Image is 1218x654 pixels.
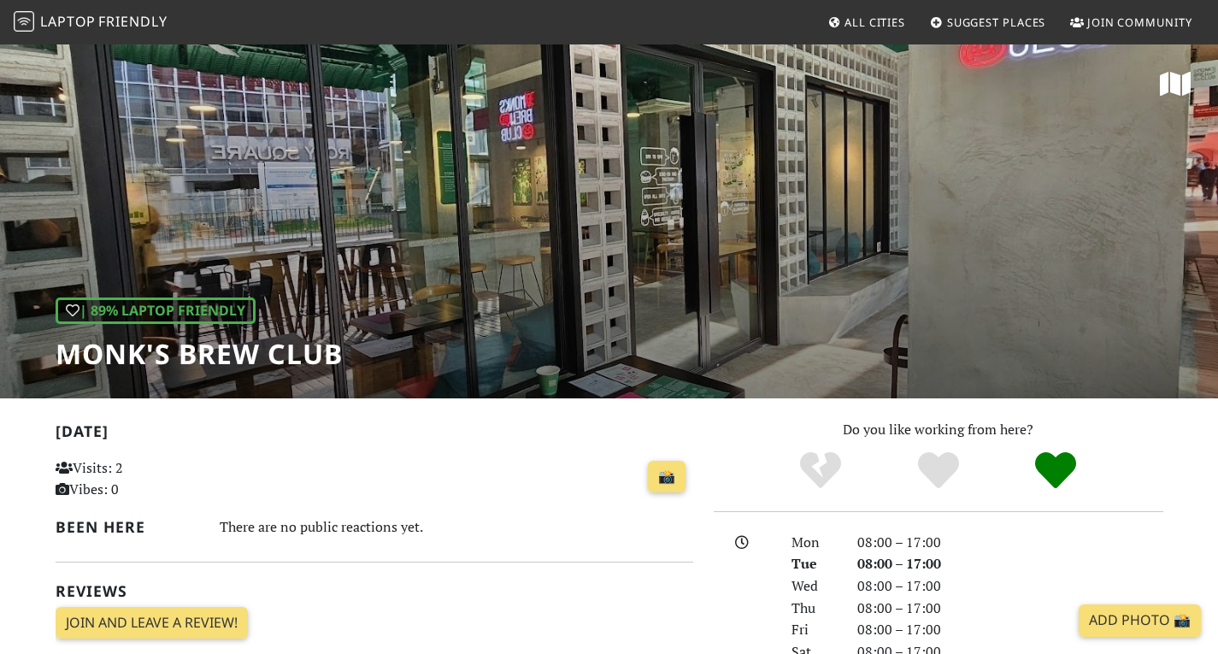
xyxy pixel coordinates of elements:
[1079,604,1201,637] a: Add Photo 📸
[847,532,1174,554] div: 08:00 – 17:00
[56,518,200,536] h2: Been here
[56,298,256,325] div: | 89% Laptop Friendly
[56,457,255,501] p: Visits: 2 Vibes: 0
[220,515,693,539] div: There are no public reactions yet.
[1087,15,1192,30] span: Join Community
[781,532,846,554] div: Mon
[56,607,248,639] a: Join and leave a review!
[844,15,905,30] span: All Cities
[781,598,846,620] div: Thu
[98,12,167,31] span: Friendly
[821,7,912,38] a: All Cities
[56,422,693,447] h2: [DATE]
[762,450,880,492] div: No
[847,598,1174,620] div: 08:00 – 17:00
[1063,7,1199,38] a: Join Community
[781,553,846,575] div: Tue
[847,619,1174,641] div: 08:00 – 17:00
[947,15,1046,30] span: Suggest Places
[648,461,685,493] a: 📸
[714,419,1163,441] p: Do you like working from here?
[781,575,846,598] div: Wed
[997,450,1115,492] div: Definitely!
[923,7,1053,38] a: Suggest Places
[847,553,1174,575] div: 08:00 – 17:00
[781,619,846,641] div: Fri
[880,450,997,492] div: Yes
[14,8,168,38] a: LaptopFriendly LaptopFriendly
[847,575,1174,598] div: 08:00 – 17:00
[56,338,343,370] h1: Monk's Brew Club
[56,582,693,600] h2: Reviews
[14,11,34,32] img: LaptopFriendly
[40,12,96,31] span: Laptop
